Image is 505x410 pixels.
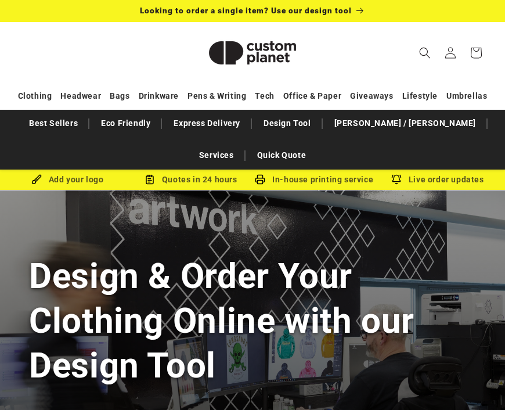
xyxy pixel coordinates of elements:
a: Umbrellas [446,86,487,106]
img: Custom Planet [194,27,311,79]
a: Lifestyle [402,86,438,106]
a: Best Sellers [23,113,84,134]
a: Services [193,145,240,166]
a: Bags [110,86,129,106]
img: Order Updates Icon [145,174,155,185]
div: Add your logo [6,172,129,187]
img: In-house printing [255,174,265,185]
div: Live order updates [376,172,500,187]
img: Brush Icon [31,174,42,185]
img: Order updates [391,174,402,185]
a: Drinkware [139,86,179,106]
a: Office & Paper [283,86,341,106]
div: In-house printing service [252,172,376,187]
a: Eco Friendly [95,113,156,134]
a: Quick Quote [251,145,312,166]
h1: Design & Order Your Clothing Online with our Design Tool [29,254,476,388]
a: Tech [255,86,274,106]
a: Design Tool [258,113,317,134]
a: Pens & Writing [187,86,246,106]
div: Quotes in 24 hours [129,172,253,187]
a: Custom Planet [190,22,315,83]
a: Express Delivery [168,113,246,134]
a: [PERSON_NAME] / [PERSON_NAME] [329,113,482,134]
span: Looking to order a single item? Use our design tool [140,6,352,15]
a: Headwear [60,86,101,106]
a: Clothing [18,86,52,106]
a: Giveaways [350,86,393,106]
summary: Search [412,40,438,66]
